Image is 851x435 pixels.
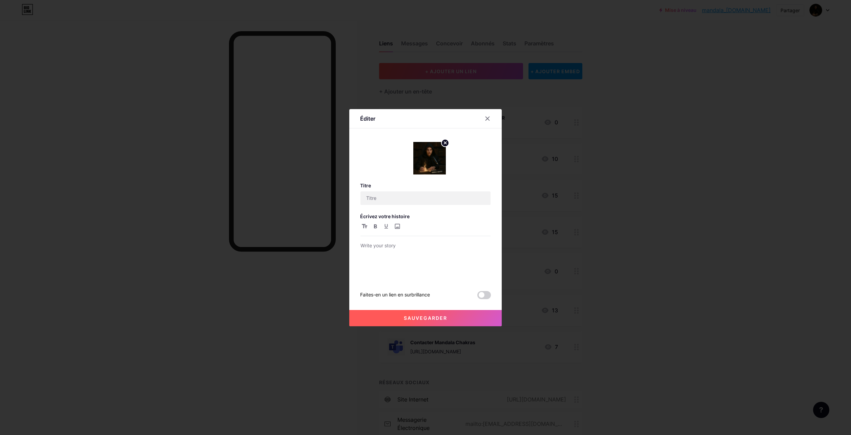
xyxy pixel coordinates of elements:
[360,291,430,299] div: Faites-en un lien en surbrillance
[349,310,502,326] button: Sauvegarder
[413,142,446,174] img: link_thumbnail
[360,213,491,219] h3: Écrivez votre histoire
[360,191,491,205] input: Titre
[360,183,491,188] h3: Titre
[404,315,447,321] span: Sauvegarder
[360,115,375,123] div: Éditer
